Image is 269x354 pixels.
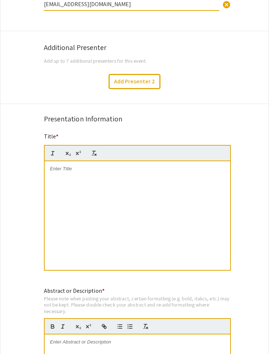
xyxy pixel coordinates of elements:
[109,74,160,89] button: Add Presenter 2
[44,57,147,64] span: Add up to 7 additional presenters for this event.
[44,113,225,124] div: Presentation Information
[222,0,231,9] span: cancel
[44,295,231,315] div: Please note when pasting your abstract, certain formatting (e.g. bold, italics, etc.) may not be ...
[5,321,31,349] iframe: Chat
[44,287,105,295] mat-label: Abstract or Description
[44,0,219,8] input: Type Here
[44,133,59,140] mat-label: Title
[44,42,225,53] div: Additional Presenter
